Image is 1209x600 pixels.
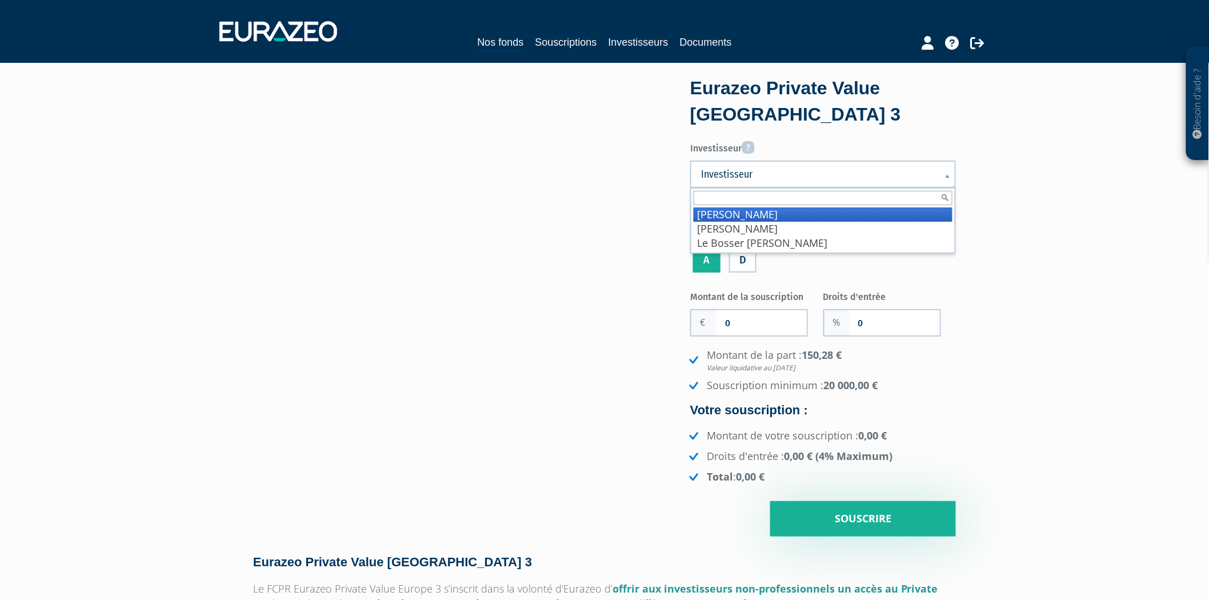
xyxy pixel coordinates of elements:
[608,34,668,50] a: Investisseurs
[716,310,807,335] input: Montant de la souscription souhaité
[1191,52,1204,155] p: Besoin d'aide ?
[690,287,823,304] label: Montant de la souscription
[701,167,930,181] span: Investisseur
[694,207,952,222] li: [PERSON_NAME]
[707,470,733,483] strong: Total
[693,245,720,273] label: A
[680,34,732,50] a: Documents
[736,470,764,483] strong: 0,00 €
[823,287,956,304] label: Droits d'entrée
[687,378,956,393] li: Souscription minimum :
[477,34,523,52] a: Nos fonds
[694,222,952,236] li: [PERSON_NAME]
[823,378,878,392] strong: 20 000,00 €
[687,348,956,373] li: Montant de la part :
[690,75,956,127] div: Eurazeo Private Value [GEOGRAPHIC_DATA] 3
[690,137,956,155] label: Investisseur
[253,80,657,307] iframe: YouTube video player
[219,21,337,42] img: 1732889491-logotype_eurazeo_blanc_rvb.png
[687,429,956,443] li: Montant de votre souscription :
[858,429,887,442] strong: 0,00 €
[535,34,597,50] a: Souscriptions
[729,245,756,273] label: D
[694,236,952,250] li: Le Bosser [PERSON_NAME]
[784,449,892,463] strong: 0,00 € (4% Maximum)
[690,403,956,417] h4: Votre souscription :
[687,449,956,464] li: Droits d'entrée :
[707,363,956,373] em: Valeur liquidative au [DATE]
[707,348,956,373] strong: 150,28 €
[850,310,940,335] input: Frais d'entrée
[253,555,956,569] h4: Eurazeo Private Value [GEOGRAPHIC_DATA] 3
[770,501,956,537] input: Souscrire
[687,470,956,485] li: :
